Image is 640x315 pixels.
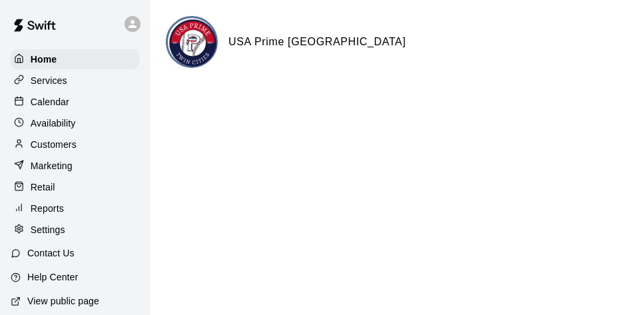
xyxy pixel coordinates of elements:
p: Availability [31,117,76,130]
a: Home [11,49,139,69]
a: Marketing [11,156,139,176]
h6: USA Prime [GEOGRAPHIC_DATA] [228,33,406,51]
a: Reports [11,198,139,218]
a: Calendar [11,92,139,112]
p: View public page [27,294,99,308]
img: USA Prime Twin Cities logo [168,18,218,68]
p: Contact Us [27,246,75,260]
p: Retail [31,180,55,194]
a: Availability [11,113,139,133]
p: Help Center [27,270,78,284]
a: Settings [11,220,139,240]
p: Settings [31,223,65,236]
a: Customers [11,135,139,155]
p: Marketing [31,159,73,172]
a: Retail [11,177,139,197]
p: Reports [31,202,64,215]
p: Customers [31,138,77,151]
p: Home [31,53,57,66]
p: Services [31,74,67,87]
a: Services [11,71,139,91]
p: Calendar [31,95,69,109]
